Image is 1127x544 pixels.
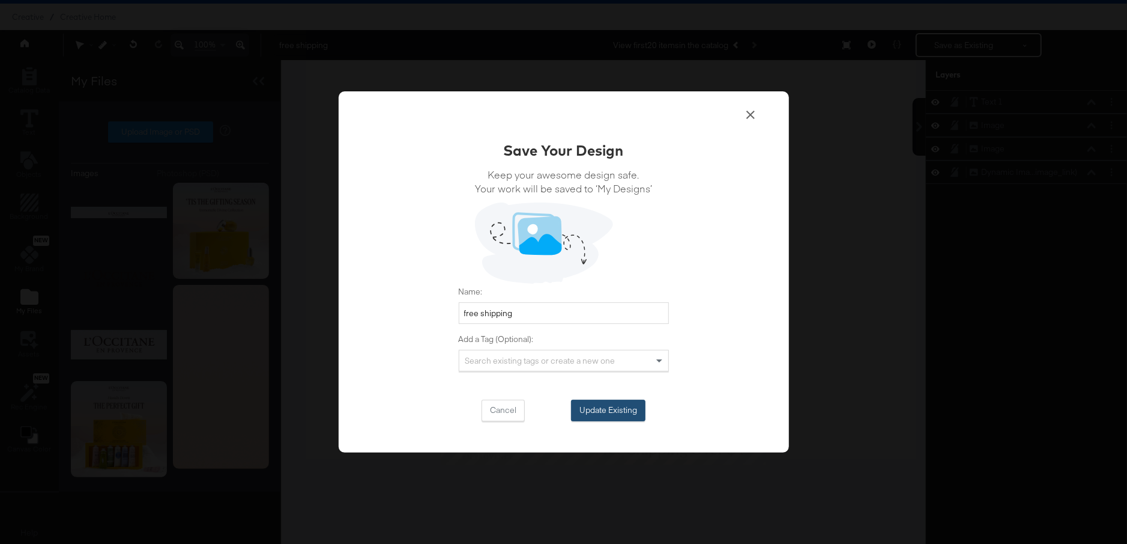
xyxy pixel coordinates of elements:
label: Name: [459,286,669,298]
button: Update Existing [571,400,645,421]
div: Save Your Design [504,140,624,160]
span: Your work will be saved to ‘My Designs’ [475,182,652,195]
span: Keep your awesome design safe. [475,168,652,182]
label: Add a Tag (Optional): [459,334,669,345]
div: Search existing tags or create a new one [459,350,668,371]
button: Cancel [482,400,525,421]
